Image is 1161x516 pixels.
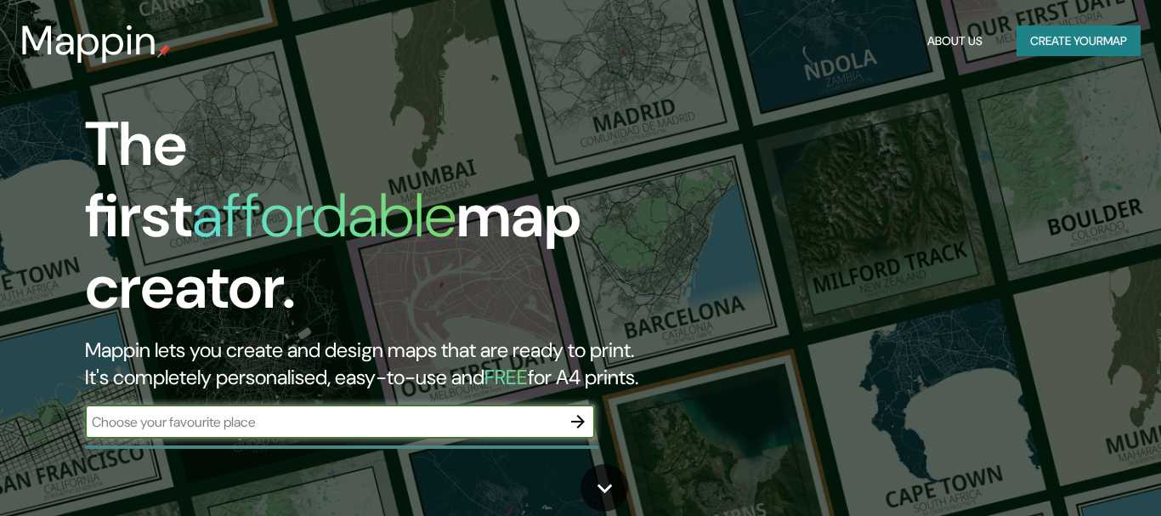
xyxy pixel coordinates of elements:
button: Create yourmap [1017,26,1141,57]
button: About Us [920,26,989,57]
h5: FREE [484,364,528,390]
h2: Mappin lets you create and design maps that are ready to print. It's completely personalised, eas... [85,337,665,391]
h1: affordable [192,176,456,255]
input: Choose your favourite place [85,412,561,432]
h1: The first map creator. [85,109,665,337]
img: mappin-pin [157,44,171,58]
h3: Mappin [20,17,157,65]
